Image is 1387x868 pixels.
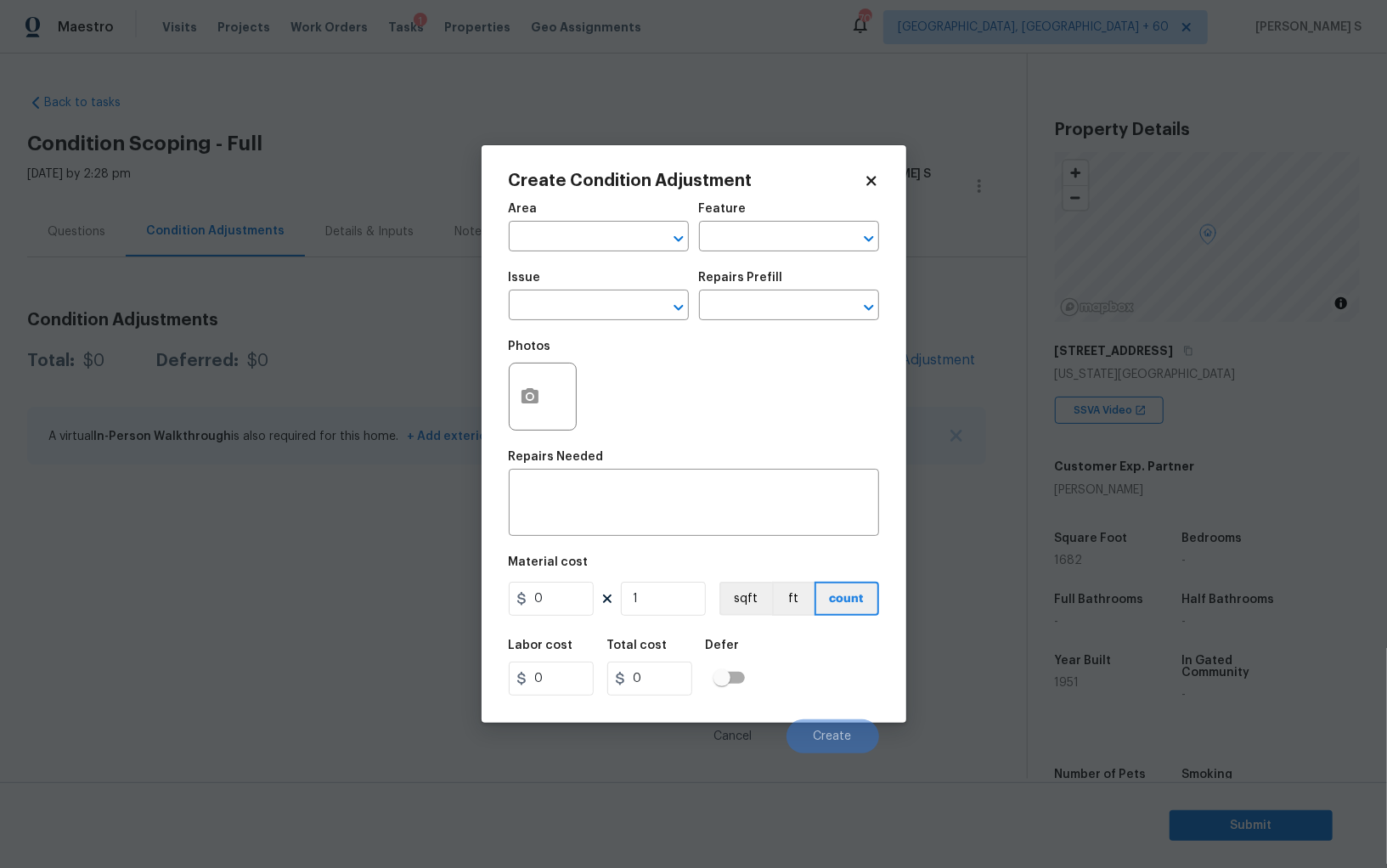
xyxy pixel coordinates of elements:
[857,227,881,251] button: Open
[787,719,879,753] button: Create
[714,730,753,743] span: Cancel
[687,719,780,753] button: Cancel
[815,582,879,616] button: count
[667,227,691,251] button: Open
[509,556,589,568] h5: Material cost
[814,730,852,743] span: Create
[857,296,881,319] button: Open
[667,296,691,319] button: Open
[706,640,740,651] h5: Defer
[509,640,573,651] h5: Labor cost
[772,582,815,616] button: ft
[699,203,747,215] h5: Feature
[509,172,864,189] h2: Create Condition Adjustment
[509,341,551,352] h5: Photos
[607,640,668,651] h5: Total cost
[509,203,538,215] h5: Area
[509,272,541,284] h5: Issue
[719,582,772,616] button: sqft
[699,272,783,284] h5: Repairs Prefill
[509,451,604,463] h5: Repairs Needed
